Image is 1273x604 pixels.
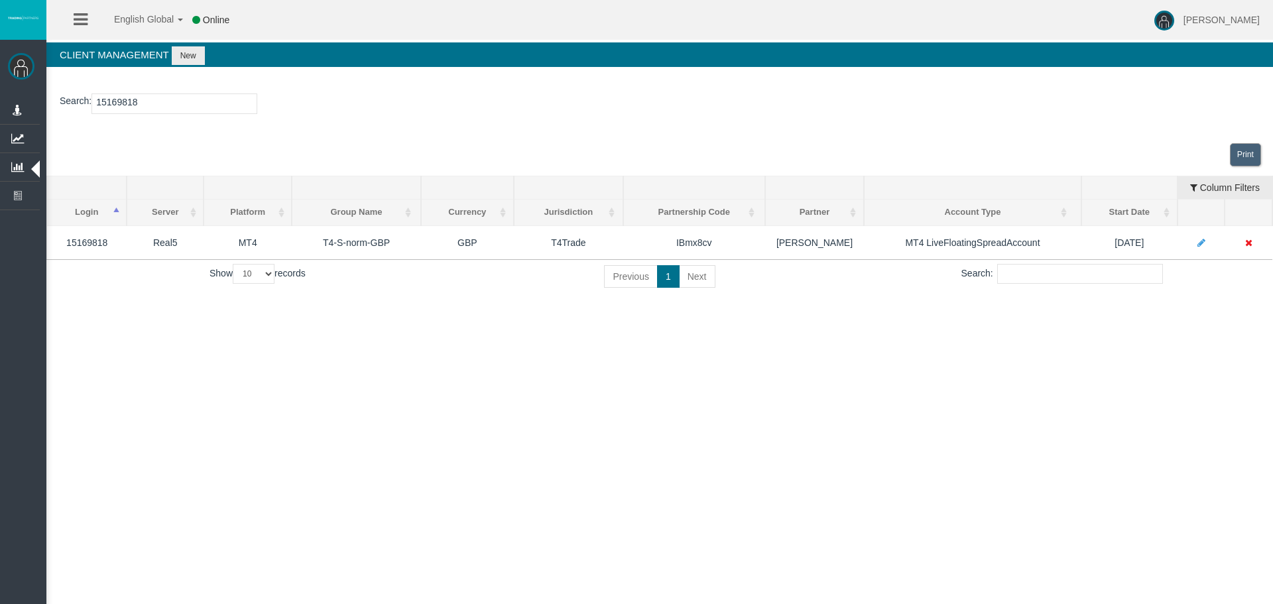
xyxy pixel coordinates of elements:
[292,200,420,226] th: Group Name: activate to sort column ascending
[7,15,40,21] img: logo.svg
[997,264,1163,284] input: Search:
[1081,200,1178,226] th: Start Date: activate to sort column ascending
[47,225,127,259] td: 15169818
[97,14,174,25] span: English Global
[1081,225,1178,259] td: [DATE]
[127,225,204,259] td: Real5
[60,49,168,60] span: Client Management
[210,264,306,284] label: Show records
[657,265,680,288] a: 1
[623,225,765,259] td: IBmx8cv
[127,200,204,226] th: Server: activate to sort column ascending
[1237,150,1254,159] span: Print
[1230,143,1261,166] a: View print view
[514,200,623,226] th: Jurisdiction: activate to sort column ascending
[1183,15,1260,25] span: [PERSON_NAME]
[421,225,514,259] td: GBP
[172,46,205,65] button: New
[292,225,420,259] td: T4-S-norm-GBP
[864,225,1081,259] td: MT4 LiveFloatingSpreadAccount
[1178,176,1272,199] button: Column Filters
[679,265,715,288] a: Next
[961,264,1163,284] label: Search:
[765,200,864,226] th: Partner: activate to sort column ascending
[604,265,657,288] a: Previous
[233,264,274,284] select: Showrecords
[60,93,89,109] label: Search
[1154,11,1174,30] img: user-image
[203,15,229,25] span: Online
[1200,172,1260,193] span: Column Filters
[204,200,292,226] th: Platform: activate to sort column ascending
[765,225,864,259] td: [PERSON_NAME]
[623,200,765,226] th: Partnership Code: activate to sort column ascending
[864,200,1081,226] th: Account Type: activate to sort column ascending
[421,200,514,226] th: Currency: activate to sort column ascending
[1245,238,1252,247] i: Move client to direct
[204,225,292,259] td: MT4
[514,225,623,259] td: T4Trade
[60,93,1260,114] p: :
[47,200,127,226] th: Login: activate to sort column descending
